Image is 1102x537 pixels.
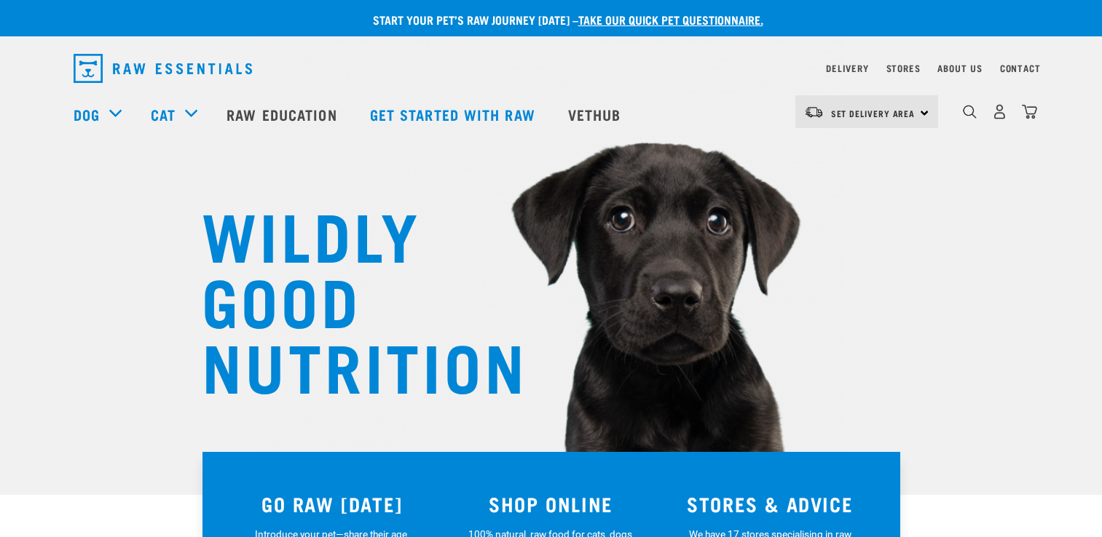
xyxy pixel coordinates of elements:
a: Dog [74,103,100,125]
a: Delivery [826,65,868,71]
img: home-icon-1@2x.png [963,105,977,119]
img: home-icon@2x.png [1022,104,1037,119]
nav: dropdown navigation [62,48,1041,89]
h3: SHOP ONLINE [450,493,652,515]
img: user.png [992,104,1007,119]
a: take our quick pet questionnaire. [578,16,763,23]
span: Set Delivery Area [831,111,916,116]
a: Contact [1000,65,1041,71]
h3: STORES & ADVICE [669,493,871,515]
a: Raw Education [212,85,355,143]
img: van-moving.png [804,106,824,119]
a: Vethub [554,85,639,143]
a: Get started with Raw [355,85,554,143]
a: Stores [886,65,921,71]
a: About Us [937,65,982,71]
img: Raw Essentials Logo [74,54,252,83]
a: Cat [151,103,176,125]
h1: WILDLY GOOD NUTRITION [202,200,493,397]
h3: GO RAW [DATE] [232,493,433,515]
